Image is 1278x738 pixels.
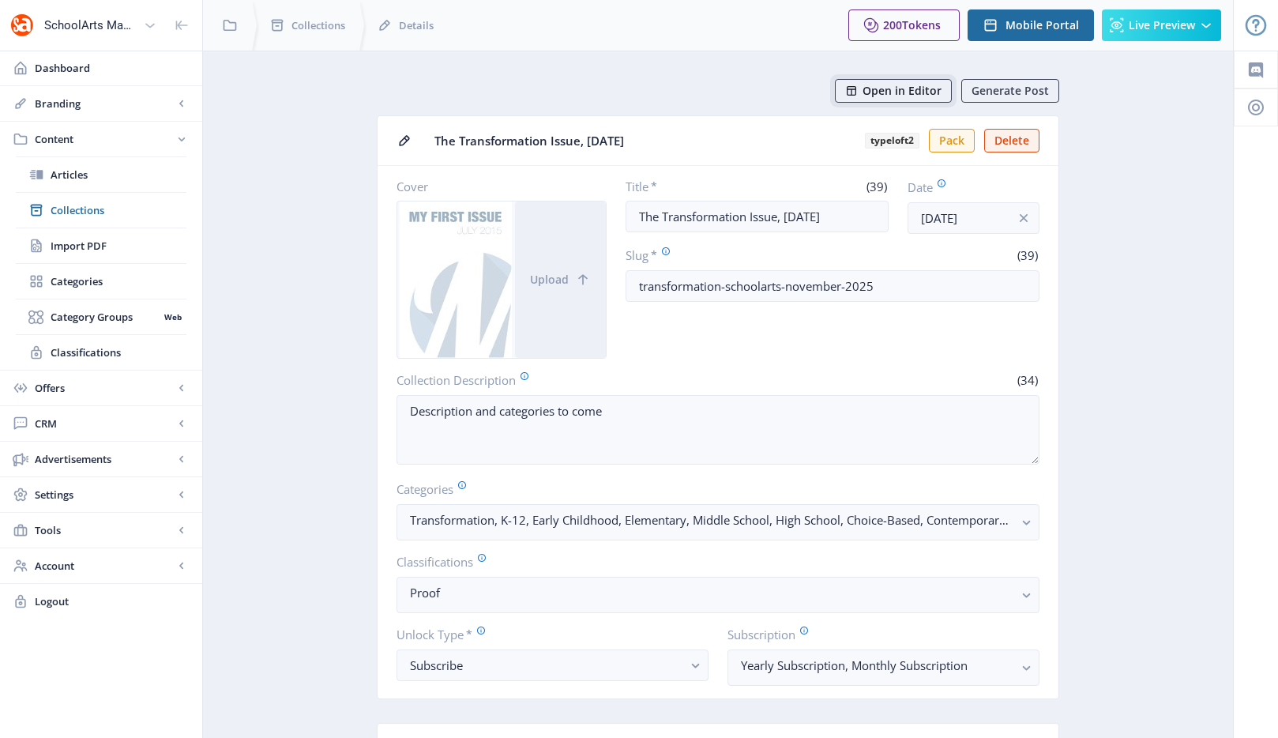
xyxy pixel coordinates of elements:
a: Collections [16,193,186,228]
button: Proof [397,577,1039,613]
label: Subscription [727,626,1027,643]
span: Open in Editor [863,85,942,97]
span: Advertisements [35,451,174,467]
span: (34) [1015,372,1039,388]
a: Categories [16,264,186,299]
button: Upload [515,201,606,358]
label: Unlock Type [397,626,696,643]
span: Mobile Portal [1005,19,1079,32]
span: Logout [35,593,190,609]
label: Date [908,179,1027,196]
label: Collection Description [397,371,712,389]
button: Generate Post [961,79,1059,103]
span: Categories [51,273,186,289]
span: (39) [1015,247,1039,263]
button: 200Tokens [848,9,960,41]
span: Collections [51,202,186,218]
div: SchoolArts Magazine [44,8,137,43]
span: CRM [35,416,174,431]
button: Live Preview [1102,9,1221,41]
a: Classifications [16,335,186,370]
nb-icon: info [1016,210,1032,226]
div: Subscribe [410,656,682,675]
input: Type Collection Title ... [626,201,889,232]
span: Tools [35,522,174,538]
label: Cover [397,179,594,194]
span: (39) [864,179,889,194]
nb-select-label: Proof [410,583,1013,602]
nb-select-label: Transformation, K-12, Early Childhood, Elementary, Middle School, High School, Choice-Based, Cont... [410,510,1013,529]
button: info [1008,202,1039,234]
span: Classifications [51,345,186,360]
button: Subscribe [397,650,709,681]
button: Transformation, K-12, Early Childhood, Elementary, Middle School, High School, Choice-Based, Cont... [397,504,1039,540]
button: Pack [929,129,975,152]
span: Articles [51,167,186,183]
span: Category Groups [51,309,159,325]
span: Details [399,17,434,33]
input: this-is-how-a-slug-looks-like [626,270,1040,302]
button: Delete [984,129,1039,152]
span: Import PDF [51,238,186,254]
span: Account [35,558,174,574]
input: Publishing Date [908,202,1039,234]
span: The Transformation Issue, [DATE] [434,133,852,149]
span: Branding [35,96,174,111]
b: typeloft2 [865,133,919,149]
label: Slug [626,247,826,264]
a: Category GroupsWeb [16,299,186,334]
button: Open in Editor [835,79,952,103]
span: Upload [530,273,569,286]
a: Articles [16,157,186,192]
label: Title [626,179,751,194]
span: Live Preview [1129,19,1195,32]
label: Classifications [397,553,1027,570]
span: Generate Post [972,85,1049,97]
span: Offers [35,380,174,396]
span: Settings [35,487,174,503]
span: Content [35,131,174,147]
nb-select-label: Yearly Subscription, Monthly Subscription [741,656,1013,675]
button: Yearly Subscription, Monthly Subscription [727,650,1039,686]
nb-badge: Web [159,309,186,325]
button: Mobile Portal [968,9,1094,41]
span: Tokens [902,17,941,32]
label: Categories [397,480,1027,498]
img: properties.app_icon.png [9,13,35,38]
span: Collections [291,17,345,33]
span: Dashboard [35,60,190,76]
a: Import PDF [16,228,186,263]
